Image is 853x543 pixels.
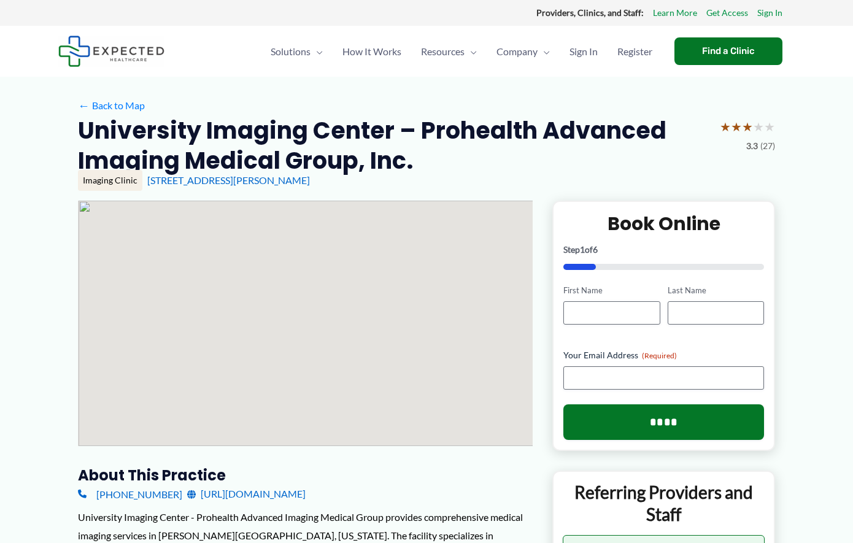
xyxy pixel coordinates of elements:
[487,30,560,73] a: CompanyMenu Toggle
[753,115,764,138] span: ★
[580,244,585,255] span: 1
[78,170,142,191] div: Imaging Clinic
[668,285,764,296] label: Last Name
[608,30,662,73] a: Register
[147,174,310,186] a: [STREET_ADDRESS][PERSON_NAME]
[78,115,710,176] h2: University Imaging Center – Prohealth Advanced Imaging Medical Group, Inc.
[58,36,164,67] img: Expected Healthcare Logo - side, dark font, small
[593,244,598,255] span: 6
[465,30,477,73] span: Menu Toggle
[261,30,333,73] a: SolutionsMenu Toggle
[333,30,411,73] a: How It Works
[342,30,401,73] span: How It Works
[563,245,764,254] p: Step of
[560,30,608,73] a: Sign In
[271,30,311,73] span: Solutions
[538,30,550,73] span: Menu Toggle
[742,115,753,138] span: ★
[78,96,145,115] a: ←Back to Map
[261,30,662,73] nav: Primary Site Navigation
[563,285,660,296] label: First Name
[563,481,765,526] p: Referring Providers and Staff
[674,37,782,65] a: Find a Clinic
[187,485,306,503] a: [URL][DOMAIN_NAME]
[563,212,764,236] h2: Book Online
[563,349,764,361] label: Your Email Address
[569,30,598,73] span: Sign In
[720,115,731,138] span: ★
[764,115,775,138] span: ★
[421,30,465,73] span: Resources
[78,466,533,485] h3: About this practice
[78,99,90,111] span: ←
[617,30,652,73] span: Register
[653,5,697,21] a: Learn More
[78,485,182,503] a: [PHONE_NUMBER]
[311,30,323,73] span: Menu Toggle
[746,138,758,154] span: 3.3
[706,5,748,21] a: Get Access
[411,30,487,73] a: ResourcesMenu Toggle
[536,7,644,18] strong: Providers, Clinics, and Staff:
[496,30,538,73] span: Company
[760,138,775,154] span: (27)
[757,5,782,21] a: Sign In
[642,351,677,360] span: (Required)
[731,115,742,138] span: ★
